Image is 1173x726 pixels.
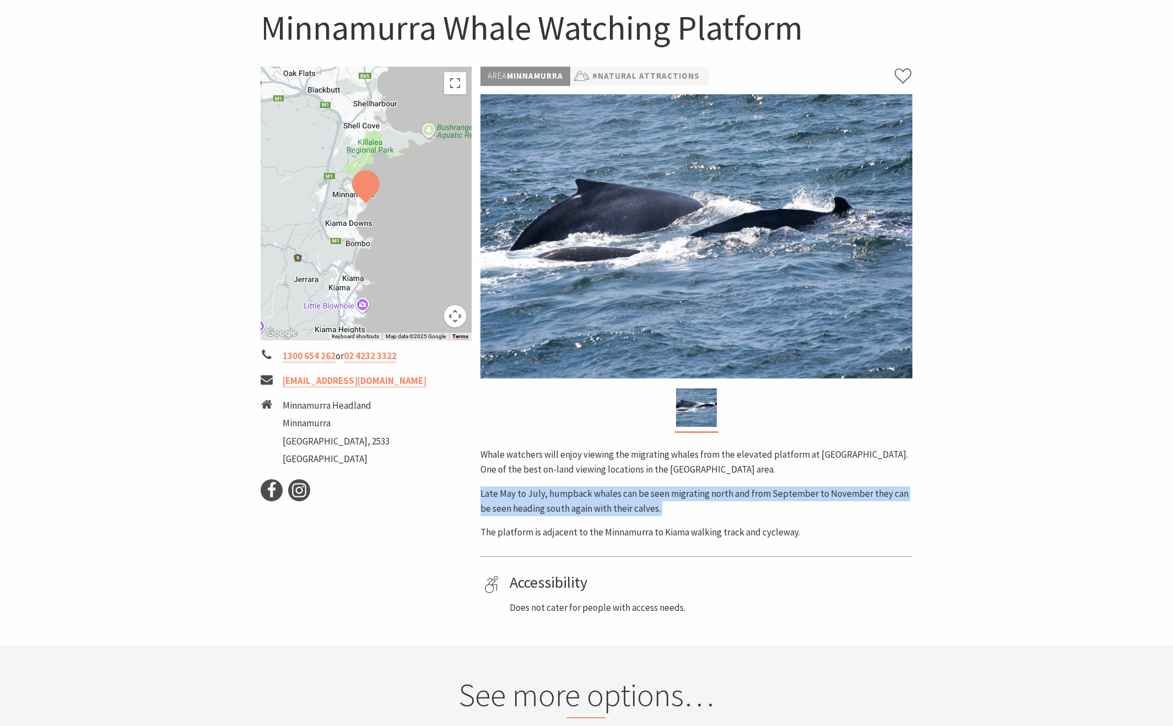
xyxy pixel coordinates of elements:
[480,94,912,378] img: Minnamurra Whale Watching Platform
[263,326,300,340] img: Google
[283,434,390,449] li: [GEOGRAPHIC_DATA], 2533
[283,398,390,413] li: Minnamurra Headland
[452,333,468,340] a: Terms (opens in new tab)
[480,525,912,540] p: The platform is adjacent to the Minnamurra to Kiama walking track and cycleway.
[263,326,300,340] a: Click to see this area on Google Maps
[332,333,379,340] button: Keyboard shortcuts
[283,452,390,467] li: [GEOGRAPHIC_DATA]
[510,600,909,615] p: Does not cater for people with access needs.
[510,573,909,592] h4: Accessibility
[592,69,700,83] a: #Natural Attractions
[386,333,446,339] span: Map data ©2025 Google
[444,72,466,94] button: Toggle fullscreen view
[444,305,466,327] button: Map camera controls
[480,447,912,477] p: Whale watchers will enjoy viewing the migrating whales from the elevated platform at [GEOGRAPHIC_...
[261,349,472,364] li: or
[283,375,426,387] a: [EMAIL_ADDRESS][DOMAIN_NAME]
[488,71,507,81] span: Area
[676,388,717,427] img: Minnamurra Whale Watching Platform
[261,6,913,50] h1: Minnamurra Whale Watching Platform
[480,67,570,86] p: Minnamurra
[376,676,797,719] h2: See more options…
[480,486,912,516] p: Late May to July, humpback whales can be seen migrating north and from September to November they...
[283,416,390,431] li: Minnamurra
[283,350,336,362] a: 1300 654 262
[344,350,397,362] a: 02 4232 3322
